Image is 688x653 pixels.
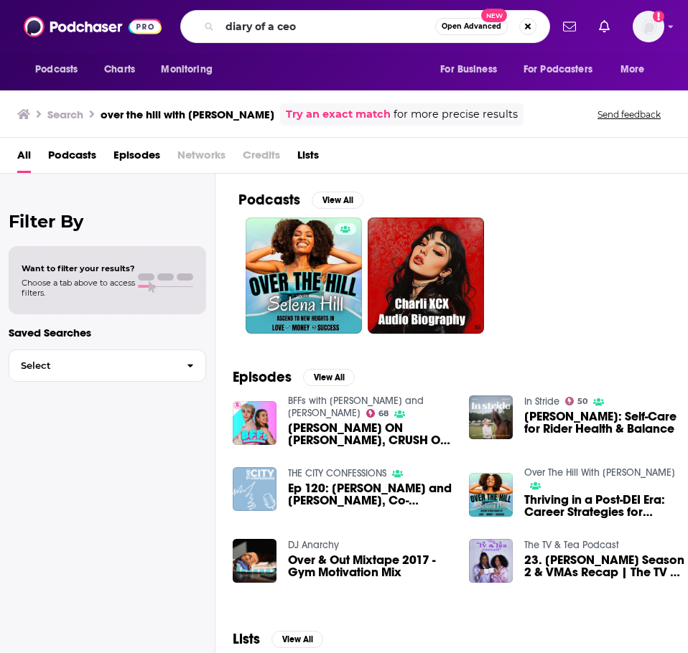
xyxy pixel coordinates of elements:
[288,539,339,551] a: DJ Anarchy
[233,467,276,511] img: Ep 120: Hilla Narov and Samantha Woolf, Co-Founders of Official Partner- Challenges and Lessons a...
[288,482,452,507] a: Ep 120: Hilla Narov and Samantha Woolf, Co-Founders of Official Partner- Challenges and Lessons a...
[435,18,508,35] button: Open AdvancedNew
[25,56,96,83] button: open menu
[312,192,363,209] button: View All
[9,349,206,382] button: Select
[22,263,135,273] span: Want to filter your results?
[233,539,276,583] img: Over & Out Mixtape 2017 - Gym Motivation Mix
[524,494,688,518] a: Thriving in a Post-DEI Era: Career Strategies for Uncertain Times
[238,191,300,209] h2: Podcasts
[593,108,665,121] button: Send feedback
[297,144,319,173] a: Lists
[288,395,424,419] a: BFFs with Josh Richards and Brianna Chickenfry
[35,60,78,80] span: Podcasts
[593,14,615,39] a: Show notifications dropdown
[440,60,497,80] span: For Business
[288,422,452,446] span: [PERSON_NAME] ON [PERSON_NAME], CRUSH ON [PERSON_NAME], AND [PERSON_NAME] ANNOUNCEMENT — BFFs EP....
[524,395,559,408] a: In Stride
[524,539,619,551] a: The TV & Tea Podcast
[514,56,613,83] button: open menu
[394,106,518,123] span: for more precise results
[238,191,363,209] a: PodcastsView All
[620,60,645,80] span: More
[17,144,31,173] a: All
[524,466,675,479] a: Over The Hill With Selena Hill
[113,144,160,173] a: Episodes
[633,11,664,42] span: Logged in as GregKubie
[633,11,664,42] button: Show profile menu
[24,13,162,40] img: Podchaser - Follow, Share and Rate Podcasts
[610,56,663,83] button: open menu
[233,368,355,386] a: EpisodesView All
[22,278,135,298] span: Choose a tab above to access filters.
[243,144,280,173] span: Credits
[469,473,513,517] img: Thriving in a Post-DEI Era: Career Strategies for Uncertain Times
[48,144,96,173] a: Podcasts
[288,554,452,578] a: Over & Out Mixtape 2017 - Gym Motivation Mix
[220,15,435,38] input: Search podcasts, credits, & more...
[180,10,550,43] div: Search podcasts, credits, & more...
[233,630,323,648] a: ListsView All
[101,108,274,121] h3: over the hill with [PERSON_NAME]
[524,554,688,578] a: 23. Hanna Season 2 & VMAs Recap | The TV & Tea Podcast
[95,56,144,83] a: Charts
[233,630,260,648] h2: Lists
[288,467,386,479] a: THE CITY CONFESSIONS
[288,482,452,507] span: Ep 120: [PERSON_NAME] and [PERSON_NAME], Co-Founders of Official Partner- Challenges and Lessons ...
[524,410,688,435] span: [PERSON_NAME]: Self-Care for Rider Health & Balance
[442,23,501,30] span: Open Advanced
[288,422,452,446] a: BRECKIE HILL ON LIVVY DUNNE BEEF, CRUSH ON JOSH RICHARDS, AND BIG ANNOUNCEMENT — BFFs EP. 122
[524,554,688,578] span: 23. [PERSON_NAME] Season 2 & VMAs Recap | The TV & Tea Podcast
[469,539,513,583] img: 23. Hanna Season 2 & VMAs Recap | The TV & Tea Podcast
[177,144,226,173] span: Networks
[161,60,212,80] span: Monitoring
[565,397,588,405] a: 50
[47,108,83,121] h3: Search
[378,410,389,417] span: 68
[430,56,515,83] button: open menu
[366,409,389,418] a: 68
[233,368,292,386] h2: Episodes
[577,398,587,405] span: 50
[9,326,206,339] p: Saved Searches
[271,631,323,648] button: View All
[9,211,206,232] h2: Filter By
[524,410,688,435] a: Selena O’Hanlon: Self-Care for Rider Health & Balance
[9,361,175,370] span: Select
[469,395,513,439] img: Selena O’Hanlon: Self-Care for Rider Health & Balance
[633,11,664,42] img: User Profile
[653,11,664,22] svg: Add a profile image
[481,9,507,22] span: New
[104,60,135,80] span: Charts
[151,56,231,83] button: open menu
[557,14,582,39] a: Show notifications dropdown
[233,401,276,445] img: BRECKIE HILL ON LIVVY DUNNE BEEF, CRUSH ON JOSH RICHARDS, AND BIG ANNOUNCEMENT — BFFs EP. 122
[524,60,592,80] span: For Podcasters
[286,106,391,123] a: Try an exact match
[303,369,355,386] button: View All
